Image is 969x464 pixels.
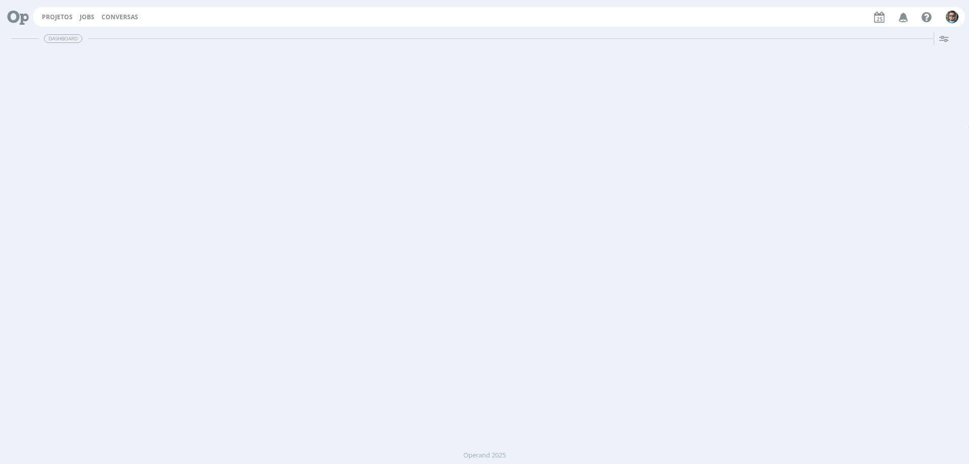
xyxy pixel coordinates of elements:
[98,13,141,21] button: Conversas
[42,13,73,21] a: Projetos
[946,11,958,23] img: R
[39,13,76,21] button: Projetos
[44,34,82,43] span: Dashboard
[101,13,138,21] a: Conversas
[77,13,97,21] button: Jobs
[945,8,959,26] button: R
[80,13,94,21] a: Jobs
